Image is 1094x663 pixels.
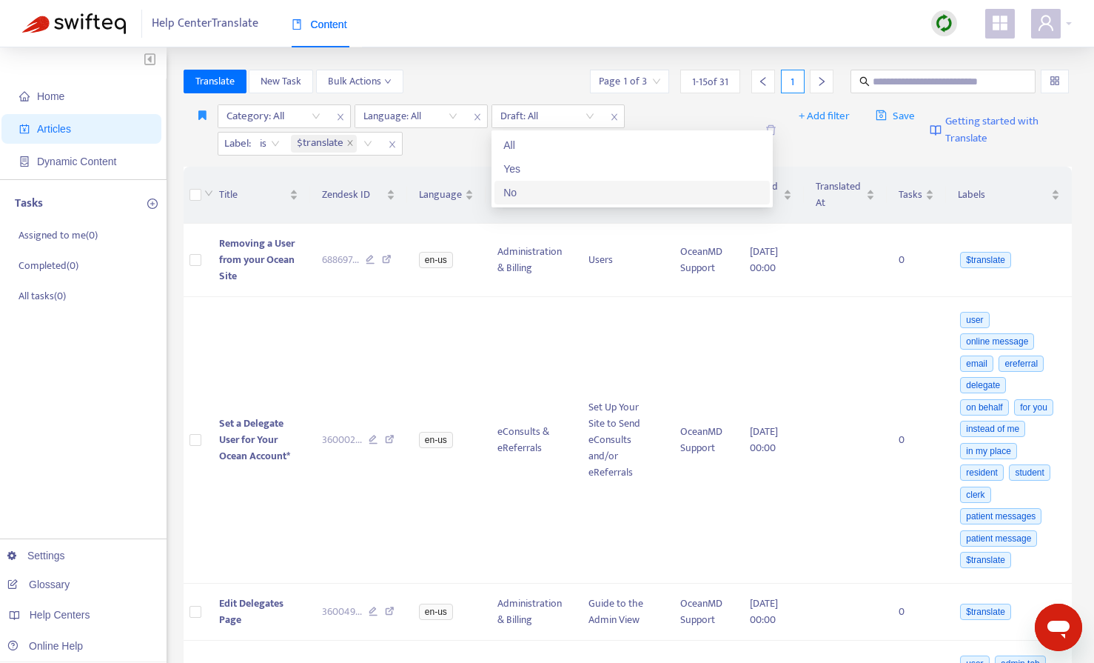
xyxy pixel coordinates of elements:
span: close [468,108,487,126]
span: Articles [37,123,71,135]
button: + Add filter [788,104,861,128]
div: No [494,181,770,204]
div: 1 [781,70,805,93]
p: Tasks [15,195,43,213]
span: Bulk Actions [328,73,392,90]
div: All [494,133,770,157]
span: $translate [960,252,1011,268]
span: student [1009,464,1050,481]
th: Translated At [804,167,886,224]
span: container [19,156,30,167]
span: Getting started with Translate [945,113,1072,147]
span: 1 - 15 of 31 [692,74,728,90]
span: close [331,108,350,126]
span: Content [292,19,347,30]
iframe: Button to launch messaging window [1035,604,1082,651]
span: [DATE] 00:00 [750,595,778,628]
span: home [19,91,30,101]
span: 360049 ... [322,604,362,620]
span: en-us [419,604,453,620]
span: delete [765,124,776,136]
a: Glossary [7,579,70,590]
span: 360002 ... [322,432,362,448]
td: eConsults & eReferrals [486,297,577,584]
span: clerk [960,487,990,503]
span: $translate [297,135,343,153]
td: OceanMD Support [668,224,737,297]
span: save [876,110,887,121]
span: Dynamic Content [37,156,116,167]
td: Guide to the Admin View [577,584,668,641]
img: sync.dc5367851b00ba804db3.png [935,14,953,33]
span: plus-circle [147,199,158,209]
th: Title [207,167,310,224]
div: Yes [503,161,761,177]
span: patient messages [960,508,1041,524]
span: en-us [419,252,453,268]
span: Save [876,107,915,125]
span: Label : [218,133,253,155]
span: patient message [960,530,1037,547]
th: Tasks [887,167,946,224]
span: on behalf [960,399,1008,416]
span: [DATE] 00:00 [750,243,778,276]
span: is [260,133,280,155]
span: instead of me [960,421,1025,437]
span: close [605,108,624,126]
span: close [383,136,402,153]
span: Language [419,187,462,203]
span: email [960,356,993,372]
span: Help Center Translate [152,10,258,38]
span: down [384,78,392,85]
span: Tasks [899,187,922,203]
img: Swifteq [22,13,126,34]
td: OceanMD Support [668,584,737,641]
a: Getting started with Translate [930,104,1072,156]
p: Completed ( 0 ) [19,258,78,273]
span: Title [219,187,286,203]
span: book [292,19,302,30]
span: Translate [195,73,235,90]
span: Removing a User from your Ocean Site [219,235,295,284]
td: Administration & Billing [486,224,577,297]
span: ereferral [999,356,1044,372]
a: Settings [7,550,65,562]
td: 0 [887,584,946,641]
div: All [503,137,761,153]
td: Set Up Your Site to Send eConsults and/or eReferrals [577,297,668,584]
button: Bulk Actionsdown [316,70,403,93]
td: Users [577,224,668,297]
th: Zendesk ID [310,167,407,224]
span: appstore [991,14,1009,32]
th: Category [486,167,577,224]
span: Translated At [816,179,862,211]
span: Zendesk ID [322,187,383,203]
span: online message [960,333,1034,350]
td: 0 [887,224,946,297]
span: left [758,76,768,87]
div: No [503,184,761,201]
span: user [1037,14,1055,32]
span: Edit Delegates Page [219,595,283,628]
td: OceanMD Support [668,297,737,584]
button: saveSave [865,104,926,128]
th: Language [407,167,486,224]
p: All tasks ( 0 ) [19,288,66,304]
span: Help Centers [30,609,90,621]
span: right [816,76,827,87]
span: $translate [291,135,357,153]
th: Labels [946,167,1073,224]
span: delegate [960,377,1006,393]
button: New Task [249,70,313,93]
span: 688697 ... [322,252,359,268]
span: [DATE] 00:00 [750,423,778,456]
span: Set a Delegate User for Your Ocean Account* [219,415,290,464]
span: down [204,189,213,198]
span: en-us [419,432,453,448]
span: $translate [960,552,1011,568]
span: Home [37,90,64,102]
td: Administration & Billing [486,584,577,641]
span: close [346,139,354,148]
a: Online Help [7,640,83,652]
span: in my place [960,443,1017,459]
